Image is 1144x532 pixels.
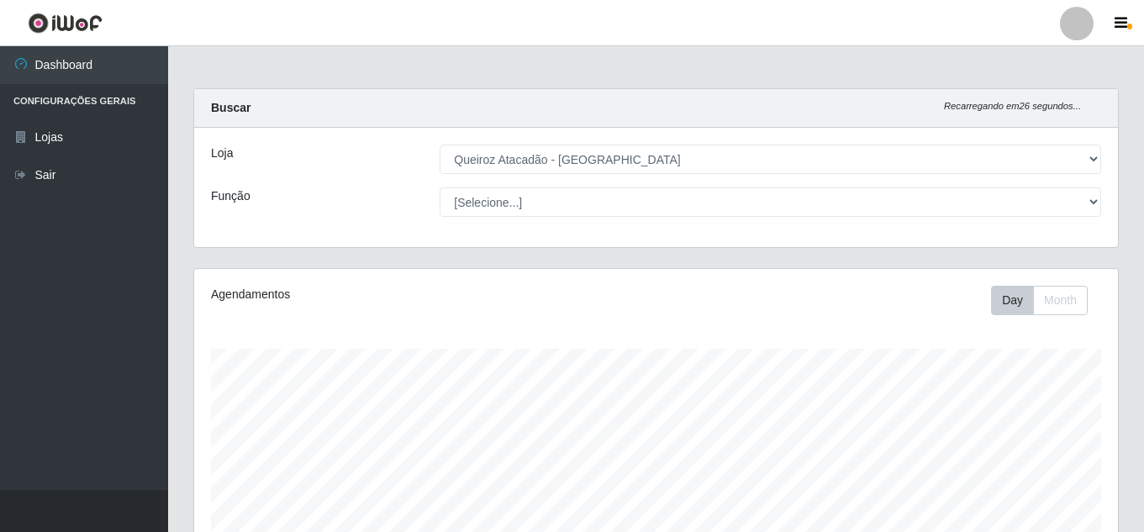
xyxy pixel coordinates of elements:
[211,101,250,114] strong: Buscar
[211,145,233,162] label: Loja
[944,101,1081,111] i: Recarregando em 26 segundos...
[211,286,567,303] div: Agendamentos
[1033,286,1088,315] button: Month
[991,286,1101,315] div: Toolbar with button groups
[991,286,1034,315] button: Day
[28,13,103,34] img: CoreUI Logo
[991,286,1088,315] div: First group
[211,187,250,205] label: Função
